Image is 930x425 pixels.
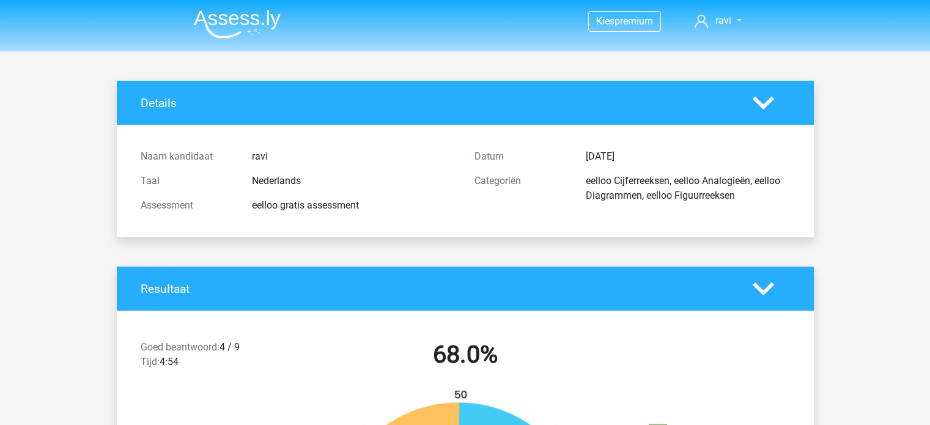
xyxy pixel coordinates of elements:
[465,174,577,203] div: Categoriën
[131,174,243,188] div: Taal
[243,198,465,213] div: eelloo gratis assessment
[141,282,734,296] h4: Resultaat
[131,149,243,164] div: Naam kandidaat
[589,13,660,29] a: Kiespremium
[194,10,281,39] img: Assessly
[141,96,734,110] h4: Details
[596,15,614,27] span: Kies
[465,149,577,164] div: Datum
[715,15,731,26] span: ravi
[308,340,623,369] h2: 68.0%
[577,149,799,164] div: [DATE]
[243,149,465,164] div: ravi
[141,341,220,353] span: Goed beantwoord:
[577,174,799,203] div: eelloo Cijferreeksen, eelloo Analogieën, eelloo Diagrammen, eelloo Figuurreeksen
[131,198,243,213] div: Assessment
[614,15,653,27] span: premium
[141,356,160,368] span: Tijd:
[690,13,746,28] a: ravi
[243,174,465,188] div: Nederlands
[131,340,298,374] div: 4 / 9 4:54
